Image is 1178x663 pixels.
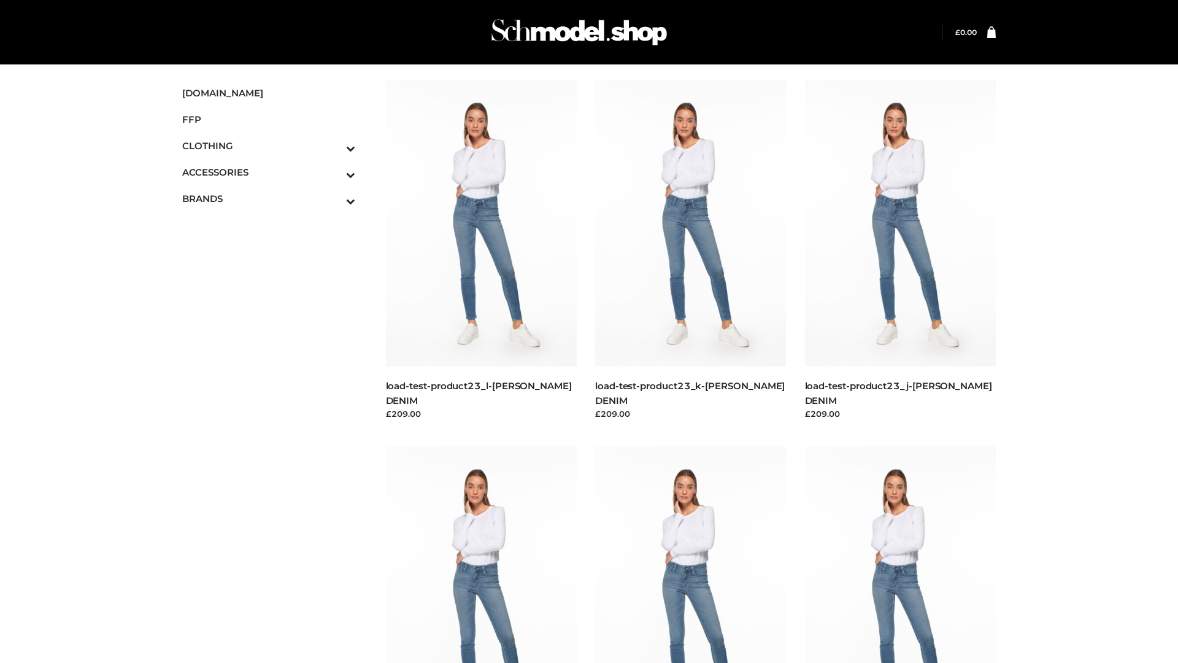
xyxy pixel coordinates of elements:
a: load-test-product23_l-[PERSON_NAME] DENIM [386,380,572,406]
span: [DOMAIN_NAME] [182,86,355,100]
a: CLOTHINGToggle Submenu [182,133,355,159]
span: BRANDS [182,192,355,206]
span: CLOTHING [182,139,355,153]
span: FFP [182,112,355,126]
span: £ [955,28,960,37]
img: Schmodel Admin 964 [487,8,671,56]
div: £209.00 [805,408,996,420]
a: £0.00 [955,28,977,37]
div: £209.00 [386,408,577,420]
a: FFP [182,106,355,133]
a: [DOMAIN_NAME] [182,80,355,106]
div: £209.00 [595,408,787,420]
a: BRANDSToggle Submenu [182,185,355,212]
a: load-test-product23_k-[PERSON_NAME] DENIM [595,380,785,406]
a: load-test-product23_j-[PERSON_NAME] DENIM [805,380,992,406]
button: Toggle Submenu [312,133,355,159]
span: ACCESSORIES [182,165,355,179]
button: Toggle Submenu [312,159,355,185]
bdi: 0.00 [955,28,977,37]
button: Toggle Submenu [312,185,355,212]
a: ACCESSORIESToggle Submenu [182,159,355,185]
